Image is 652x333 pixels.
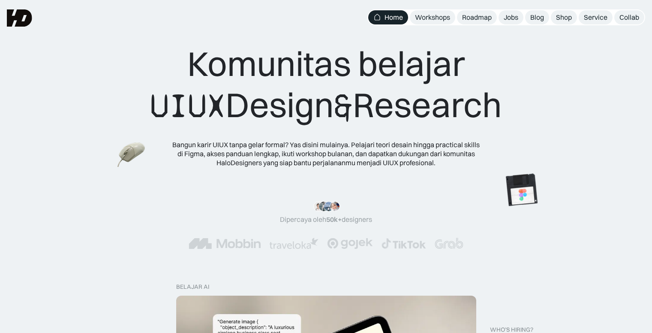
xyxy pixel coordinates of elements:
[556,13,572,22] div: Shop
[530,13,544,22] div: Blog
[176,283,209,291] div: belajar ai
[385,13,403,22] div: Home
[504,13,518,22] div: Jobs
[410,10,455,24] a: Workshops
[551,10,577,24] a: Shop
[584,13,607,22] div: Service
[172,140,481,167] div: Bangun karir UIUX tanpa gelar formal? Yas disini mulainya. Pelajari teori desain hingga practical...
[150,85,225,127] span: UIUX
[525,10,549,24] a: Blog
[462,13,492,22] div: Roadmap
[415,13,450,22] div: Workshops
[619,13,639,22] div: Collab
[334,85,353,127] span: &
[579,10,613,24] a: Service
[326,215,342,224] span: 50k+
[499,10,523,24] a: Jobs
[368,10,408,24] a: Home
[280,215,372,224] div: Dipercaya oleh designers
[150,43,502,127] div: Komunitas belajar Design Research
[614,10,644,24] a: Collab
[457,10,497,24] a: Roadmap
